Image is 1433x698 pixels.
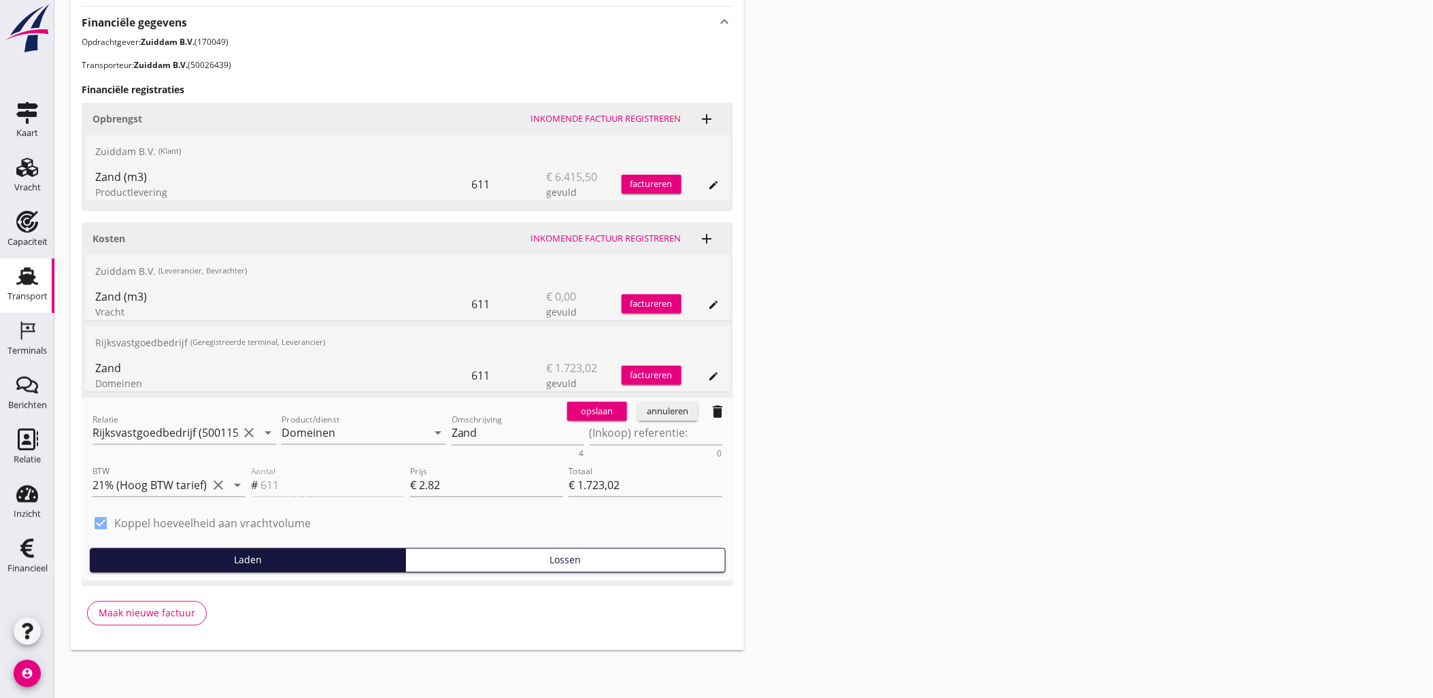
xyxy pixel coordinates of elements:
div: 611 [472,288,547,320]
button: factureren [622,295,681,314]
i: keyboard_arrow_up [717,12,733,31]
strong: Zuiddam B.V. [134,59,188,71]
div: Inkomende factuur registreren [531,232,681,246]
div: Kaart [16,129,38,137]
div: 0 [718,450,722,459]
p: Opdrachtgever: (170049) [82,36,733,48]
button: Laden [90,548,406,573]
img: logo-small.a267ee39.svg [3,3,52,54]
div: 611 [472,168,547,201]
div: Inzicht [14,510,41,518]
div: factureren [622,369,681,382]
div: Zand (m3) [95,169,472,185]
small: (Klant) [158,146,181,157]
i: edit [709,180,720,190]
input: Relatie [92,422,238,444]
label: Koppel hoeveelheid aan vrachtvolume [114,517,311,531]
button: Inkomende factuur registreren [526,229,687,248]
div: opslaan [573,405,622,418]
input: BTW [92,475,207,497]
textarea: (Inkoop) referentie: [590,422,722,445]
div: Vracht [14,183,41,192]
i: arrow_drop_down [430,425,446,442]
i: clear [241,425,257,442]
small: (Geregistreerde terminal, Leverancier) [190,337,325,348]
div: Capaciteit [7,237,48,246]
button: Maak nieuwe factuur [87,601,207,626]
div: Vracht [95,305,472,319]
i: arrow_drop_down [229,478,246,494]
div: Maak nieuwe factuur [99,606,195,620]
div: factureren [622,178,681,191]
div: 4 [579,450,584,459]
div: factureren [622,297,681,311]
div: Zand [95,360,472,376]
span: € 1.723,02 [547,360,598,376]
div: annuleren [643,405,692,418]
strong: Kosten [92,232,125,245]
button: opslaan [567,402,627,421]
div: Berichten [8,401,47,410]
div: Transport [7,292,48,301]
div: Rijksvastgoedbedrijf [84,327,730,359]
div: Relatie [14,455,41,464]
div: Financieel [7,564,48,573]
i: add [699,231,715,247]
strong: Zuiddam B.V. [141,36,195,48]
button: Lossen [405,548,725,573]
i: edit [709,371,720,382]
button: factureren [622,175,681,194]
div: gevuld [547,185,622,199]
div: gevuld [547,305,622,319]
strong: Financiële gegevens [82,15,187,31]
p: Transporteur: (50026439) [82,59,733,71]
div: Domeinen [95,376,472,390]
i: clear [210,478,226,494]
input: Totaal [569,475,722,497]
div: Inkomende factuur registreren [531,112,681,126]
div: Zuiddam B.V. [84,255,730,288]
button: factureren [622,366,681,385]
div: Productlevering [95,185,472,199]
i: delete [710,403,726,420]
h3: Financiële registraties [82,82,733,97]
div: gevuld [547,376,622,390]
div: Zuiddam B.V. [84,135,730,168]
strong: Opbrengst [92,112,142,125]
div: Lossen [411,553,719,567]
span: € 0,00 [547,288,577,305]
i: account_circle [14,660,41,687]
div: Terminals [7,346,47,355]
span: € 6.415,50 [547,169,598,185]
textarea: Omschrijving [452,422,584,445]
i: add [699,111,715,127]
div: 611 [472,359,547,392]
button: annuleren [638,402,698,421]
input: Product/dienst [282,422,427,444]
div: Zand (m3) [95,288,472,305]
div: Laden [96,553,400,567]
small: (Leverancier, Bevrachter) [158,265,247,277]
input: Prijs [419,475,563,497]
div: € [410,478,419,494]
i: edit [709,299,720,310]
button: Inkomende factuur registreren [526,110,687,129]
i: arrow_drop_down [260,425,276,442]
